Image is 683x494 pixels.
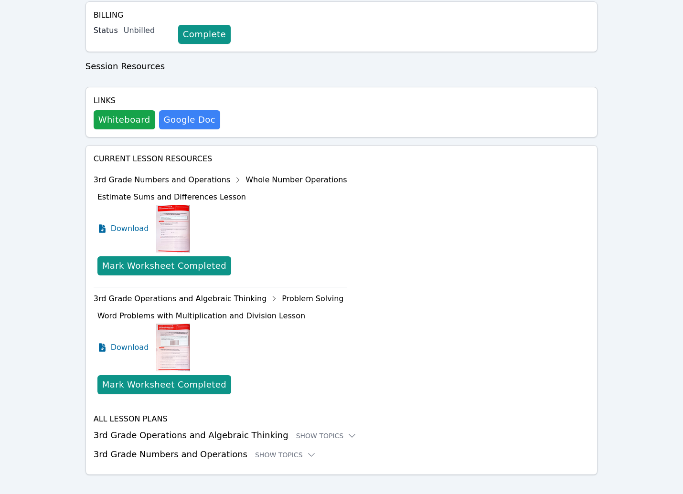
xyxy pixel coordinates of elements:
[94,172,347,188] div: 3rd Grade Numbers and Operations Whole Number Operations
[159,110,220,129] a: Google Doc
[94,153,590,165] h4: Current Lesson Resources
[94,448,590,461] h3: 3rd Grade Numbers and Operations
[97,375,231,394] button: Mark Worksheet Completed
[94,429,590,442] h3: 3rd Grade Operations and Algebraic Thinking
[94,291,347,306] div: 3rd Grade Operations and Algebraic Thinking Problem Solving
[85,60,598,73] h3: Session Resources
[111,223,149,234] span: Download
[97,205,149,252] a: Download
[97,192,246,201] span: Estimate Sums and Differences Lesson
[178,25,231,44] a: Complete
[97,311,305,320] span: Word Problems with Multiplication and Division Lesson
[296,431,357,441] button: Show Topics
[124,25,171,36] div: Unbilled
[102,378,226,391] div: Mark Worksheet Completed
[94,10,590,21] h4: Billing
[111,342,149,353] span: Download
[156,324,190,371] img: Word Problems with Multiplication and Division Lesson
[94,95,220,106] h4: Links
[94,413,590,425] h4: All Lesson Plans
[94,110,155,129] button: Whiteboard
[97,256,231,275] button: Mark Worksheet Completed
[94,25,118,36] label: Status
[255,450,316,460] button: Show Topics
[102,259,226,273] div: Mark Worksheet Completed
[97,324,149,371] a: Download
[156,205,190,252] img: Estimate Sums and Differences Lesson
